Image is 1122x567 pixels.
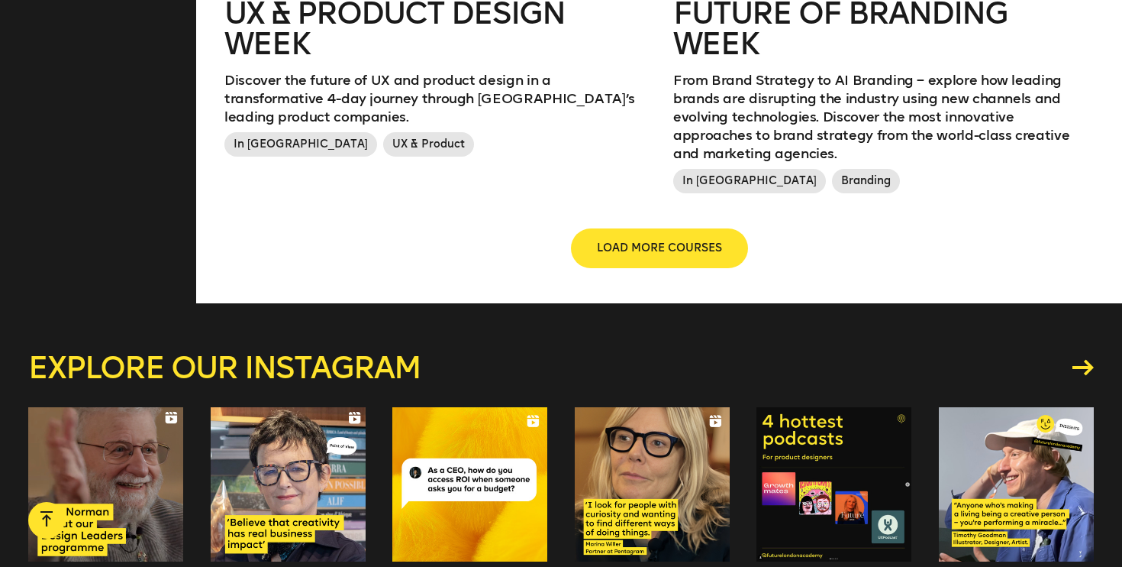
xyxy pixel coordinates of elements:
button: LOAD MORE COURSES [572,230,746,267]
span: In [GEOGRAPHIC_DATA] [673,169,826,193]
p: From Brand Strategy to AI Branding – explore how leading brands are disrupting the industry using... [673,71,1094,163]
a: Explore our instagram [28,352,1095,383]
span: In [GEOGRAPHIC_DATA] [224,132,377,157]
span: Branding [832,169,900,193]
span: UX & Product [383,132,474,157]
span: LOAD MORE COURSES [597,241,722,256]
p: Discover the future of UX and product design in a transformative 4-day journey through [GEOGRAPHI... [224,71,645,126]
